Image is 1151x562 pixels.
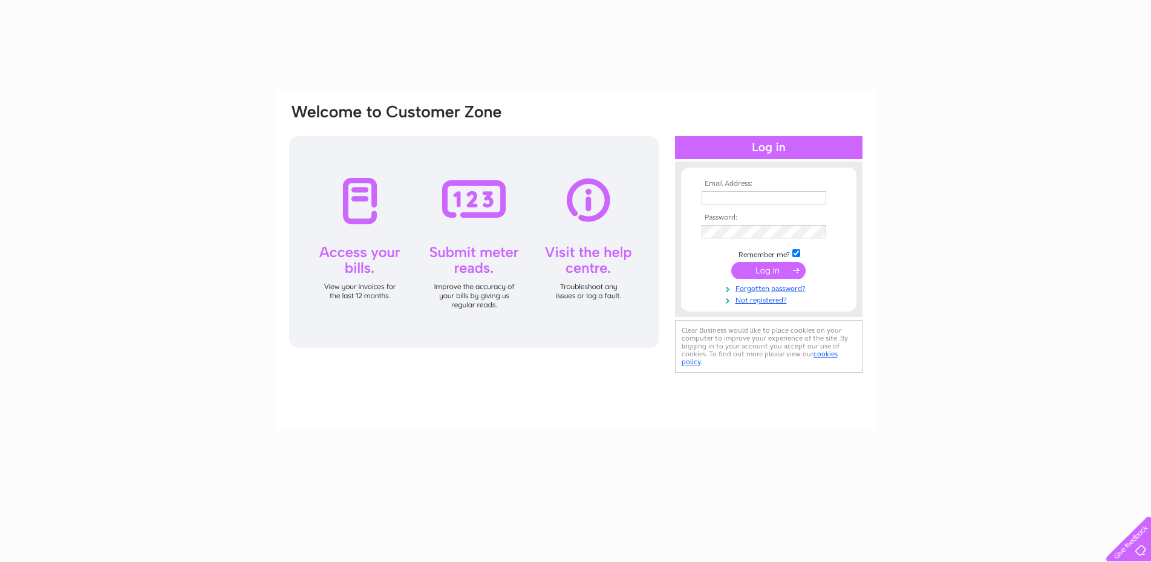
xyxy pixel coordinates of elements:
[682,350,838,366] a: cookies policy
[702,293,839,305] a: Not registered?
[731,262,806,279] input: Submit
[699,214,839,222] th: Password:
[699,247,839,260] td: Remember me?
[699,180,839,188] th: Email Address:
[675,320,862,373] div: Clear Business would like to place cookies on your computer to improve your experience of the sit...
[702,282,839,293] a: Forgotten password?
